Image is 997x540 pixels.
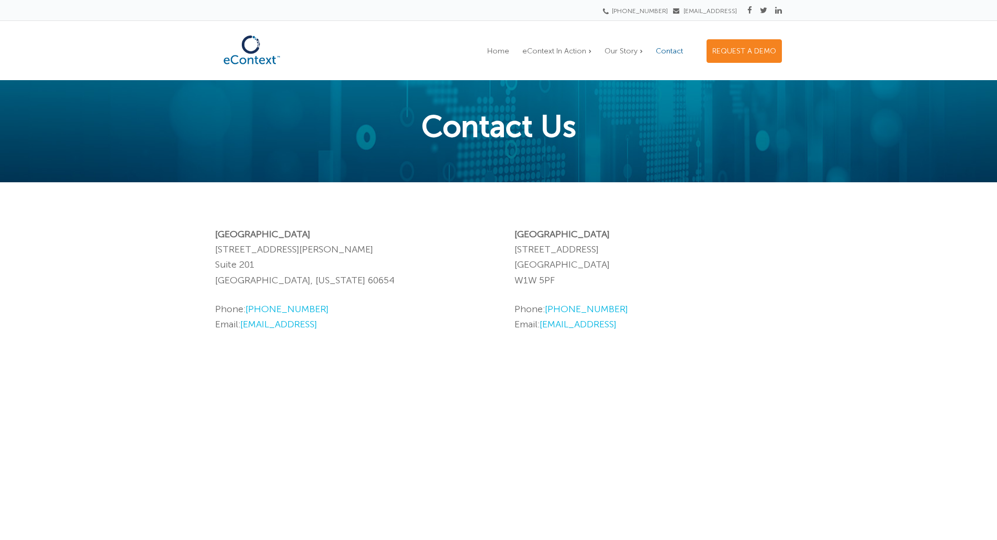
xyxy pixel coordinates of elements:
a: Linkedin [775,6,782,15]
span: Contact [656,47,683,56]
span: Our Story [604,47,637,56]
p: [STREET_ADDRESS][PERSON_NAME] Suite 201 [GEOGRAPHIC_DATA], [US_STATE] 60654 [215,227,483,288]
span: REQUEST A DEMO [712,47,776,56]
a: Home [482,40,514,62]
a: Twitter [760,6,767,15]
span: eContext In Action [522,47,586,56]
span: Contact Us [421,108,576,145]
a: [EMAIL_ADDRESS] [540,318,617,330]
a: eContext [215,61,288,73]
strong: [GEOGRAPHIC_DATA] [514,228,610,240]
a: [PHONE_NUMBER] [545,303,628,315]
a: [PHONE_NUMBER] [606,7,668,15]
p: [STREET_ADDRESS] [GEOGRAPHIC_DATA] W1W 5PF [514,227,782,288]
strong: [GEOGRAPHIC_DATA] [215,228,310,240]
a: Contact [651,40,688,62]
a: Facebook [747,6,752,15]
p: Phone: Email: [215,302,483,333]
p: Phone: Email: [514,302,782,333]
img: eContext [215,30,288,70]
a: [EMAIL_ADDRESS] [673,7,737,15]
a: REQUEST A DEMO [707,39,782,63]
a: [EMAIL_ADDRESS] [240,318,317,330]
a: [PHONE_NUMBER] [245,303,329,315]
span: Home [487,47,509,56]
